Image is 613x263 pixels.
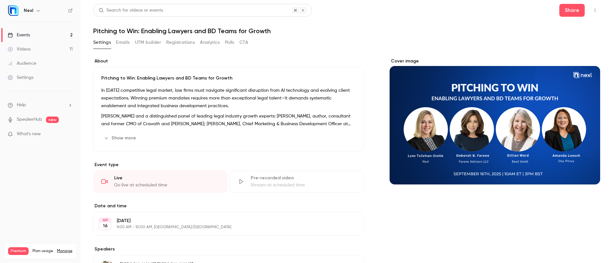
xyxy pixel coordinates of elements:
div: Videos [8,46,31,52]
h1: Pitching to Win: Enabling Lawyers and BD Teams for Growth [93,27,600,35]
span: Help [17,102,26,108]
span: Plan usage [32,249,53,254]
img: Nexl [8,5,18,16]
button: CTA [239,37,248,48]
div: Audience [8,60,36,67]
button: Settings [93,37,111,48]
label: Date and time [93,203,364,209]
div: Pre-recorded video [251,175,356,181]
h6: Nexl [24,7,33,14]
div: Go live at scheduled time [114,182,219,188]
div: Pre-recorded videoStream at scheduled time [230,171,364,193]
div: Live [114,175,219,181]
span: new [46,117,59,123]
section: Cover image [390,58,600,184]
button: Registrations [166,37,195,48]
button: UTM builder [135,37,161,48]
p: Pitching to Win: Enabling Lawyers and BD Teams for Growth [101,75,356,81]
span: Premium [8,247,29,255]
p: 9:00 AM - 10:00 AM, [GEOGRAPHIC_DATA]/[GEOGRAPHIC_DATA] [117,225,330,230]
div: SEP [99,218,111,222]
div: LiveGo live at scheduled time [93,171,227,193]
label: About [93,58,364,64]
div: Stream at scheduled time [251,182,356,188]
label: Cover image [390,58,600,64]
div: Search for videos or events [99,7,163,14]
span: What's new [17,131,41,137]
button: Polls [225,37,234,48]
p: Event type [93,162,364,168]
a: SpeakerHub [17,116,42,123]
p: 16 [103,223,108,229]
label: Speakers [93,246,364,252]
div: Events [8,32,30,38]
p: [DATE] [117,218,330,224]
button: Show more [101,133,140,143]
button: Analytics [200,37,220,48]
button: Emails [116,37,130,48]
li: help-dropdown-opener [8,102,73,108]
p: In [DATE] competitive legal market, law firms must navigate significant disruption from AI techno... [101,87,356,110]
div: Settings [8,74,33,81]
button: Share [559,4,585,17]
p: [PERSON_NAME] and a distinguished panel of leading legal industry growth experts: [PERSON_NAME], ... [101,112,356,128]
a: Manage [57,249,72,254]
